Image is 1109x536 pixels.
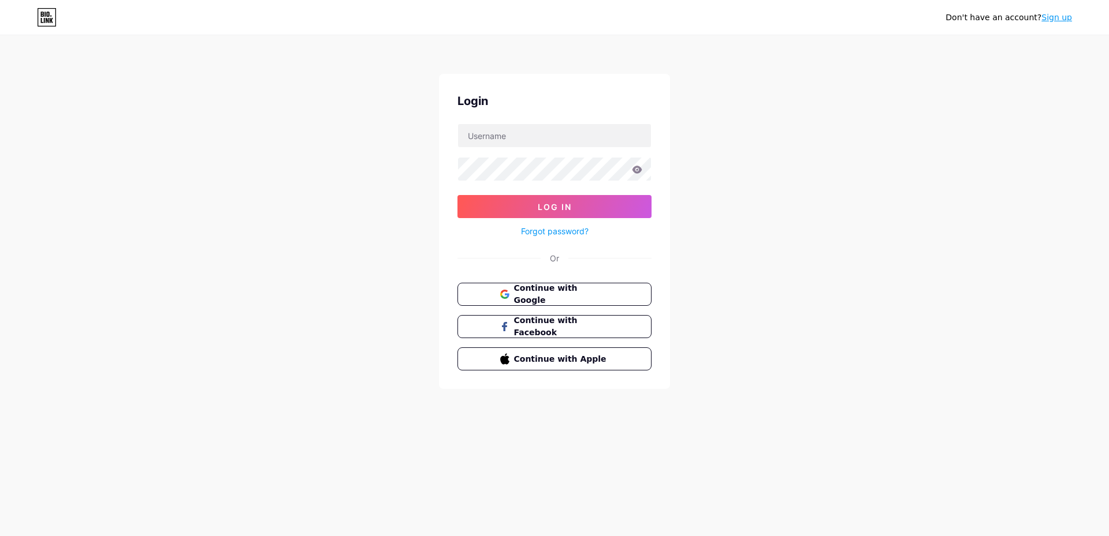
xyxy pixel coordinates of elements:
[538,202,572,212] span: Log In
[550,252,559,264] div: Or
[458,124,651,147] input: Username
[514,353,609,365] span: Continue with Apple
[946,12,1072,24] div: Don't have an account?
[457,315,652,338] button: Continue with Facebook
[457,283,652,306] button: Continue with Google
[514,314,609,339] span: Continue with Facebook
[457,195,652,218] button: Log In
[1041,13,1072,22] a: Sign up
[457,347,652,370] button: Continue with Apple
[514,282,609,306] span: Continue with Google
[457,92,652,110] div: Login
[521,225,589,237] a: Forgot password?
